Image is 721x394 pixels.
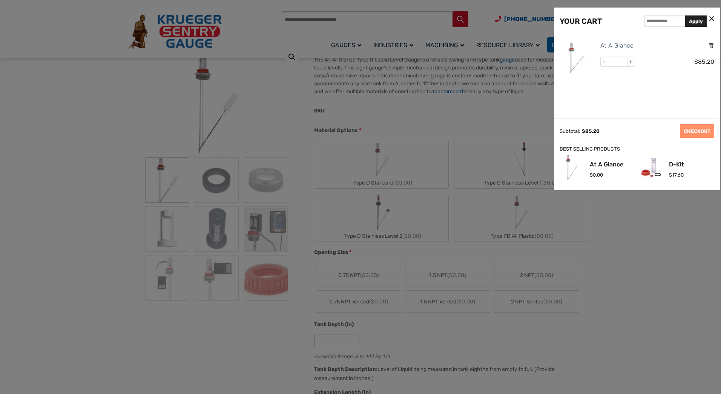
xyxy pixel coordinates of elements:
div: YOUR CART [560,15,602,27]
a: At A Glance [590,162,623,168]
span: $ [694,58,698,65]
a: CHECKOUT [680,124,714,138]
div: Subtotal: [560,128,580,134]
span: - [601,57,608,67]
a: Remove this item [709,42,714,49]
span: 85.20 [582,128,600,134]
img: At A Glance [560,41,594,75]
span: 17.60 [669,172,684,178]
img: At A Glance [560,155,584,180]
div: BEST SELLING PRODUCTS [560,145,714,153]
span: 85.20 [694,58,714,65]
span: + [627,57,635,67]
a: At A Glance [600,41,634,51]
a: D-Kit [669,162,684,168]
span: $ [582,128,585,134]
img: D-Kit [639,155,663,180]
span: $ [590,172,593,178]
span: 0.00 [590,172,603,178]
span: $ [669,172,672,178]
button: Apply [685,15,707,27]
